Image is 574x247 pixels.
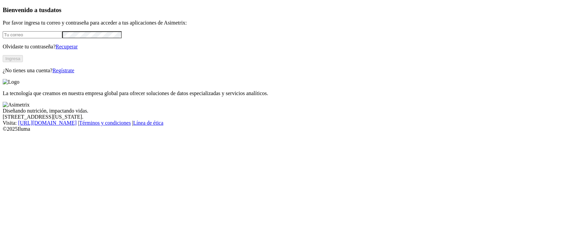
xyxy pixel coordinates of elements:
[133,120,163,126] a: Línea de ética
[3,90,571,96] p: La tecnología que creamos en nuestra empresa global para ofrecer soluciones de datos especializad...
[3,108,571,114] div: Diseñando nutrición, impactando vidas.
[3,31,62,38] input: Tu correo
[3,44,571,50] p: Olvidaste tu contraseña?
[3,6,571,14] h3: Bienvenido a tus
[3,126,571,132] div: © 2025 Iluma
[52,68,74,73] a: Regístrate
[18,120,77,126] a: [URL][DOMAIN_NAME]
[47,6,62,13] span: datos
[3,120,571,126] div: Visita : | |
[55,44,78,49] a: Recuperar
[3,55,23,62] button: Ingresa
[79,120,131,126] a: Términos y condiciones
[3,102,30,108] img: Asimetrix
[3,79,20,85] img: Logo
[3,114,571,120] div: [STREET_ADDRESS][US_STATE].
[3,20,571,26] p: Por favor ingresa tu correo y contraseña para acceder a tus aplicaciones de Asimetrix:
[3,68,571,74] p: ¿No tienes una cuenta?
